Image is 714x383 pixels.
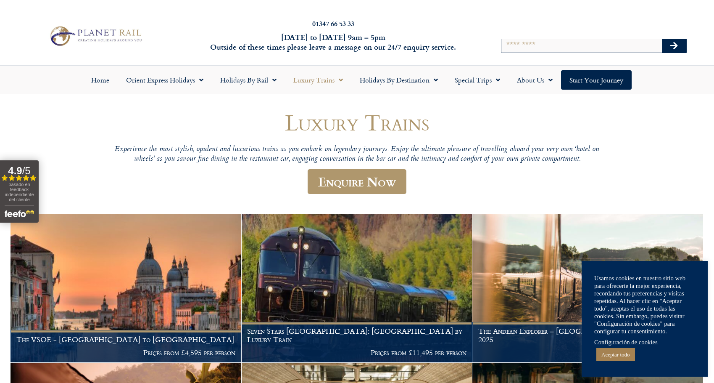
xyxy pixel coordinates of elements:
h1: The Andean Explorer – [GEOGRAPHIC_DATA] by Luxury Train 2025 [478,327,698,343]
a: Home [83,70,118,90]
a: Configuración de cookies [594,338,658,346]
img: Logotipo de Planet Rail Train Holidays [46,24,144,48]
img: Orient Express Especial Venecia comprimido [11,214,241,362]
p: Prices from £3,000 per person [478,348,698,357]
p: Prices from £11,495 per person [247,348,466,357]
nav: Menú [4,70,710,90]
a: Aceptar todo [596,348,635,361]
a: Enquire Now [308,169,406,194]
a: The VSOE - [GEOGRAPHIC_DATA] to [GEOGRAPHIC_DATA] Prices from £4,595 per person [11,214,242,363]
a: Holidays by Rail [212,70,285,90]
font: Aceptar todo [601,351,630,358]
h1: The VSOE - [GEOGRAPHIC_DATA] to [GEOGRAPHIC_DATA] [16,335,236,344]
a: Special Trips [446,70,508,90]
p: Prices from £4,595 per person [16,348,236,357]
a: Seven Stars [GEOGRAPHIC_DATA]: [GEOGRAPHIC_DATA] by Luxury Train Prices from £11,495 per person [242,214,473,363]
h1: Seven Stars [GEOGRAPHIC_DATA]: [GEOGRAPHIC_DATA] by Luxury Train [247,327,466,343]
a: Luxury Trains [285,70,351,90]
p: Experience the most stylish, opulent and luxurious trains as you embark on legendary journeys. En... [105,145,609,165]
button: Buscar [662,39,686,53]
h1: Luxury Trains [105,110,609,135]
a: The Andean Explorer – [GEOGRAPHIC_DATA] by Luxury Train 2025 Prices from £3,000 per person [472,214,703,363]
a: About Us [508,70,561,90]
h6: [DATE] to [DATE] 9am – 5pm Outside of these times please leave a message on our 24/7 enquiry serv... [192,32,474,52]
a: Start your Journey [561,70,632,90]
font: Usamos cookies en nuestro sitio web para ofrecerte la mejor experiencia, recordando tus preferenc... [594,275,685,335]
font: Configuración de cookies [594,339,658,346]
a: Holidays by Destination [351,70,446,90]
a: Orient Express Holidays [118,70,212,90]
a: 01347 66 53 33 [312,19,354,28]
